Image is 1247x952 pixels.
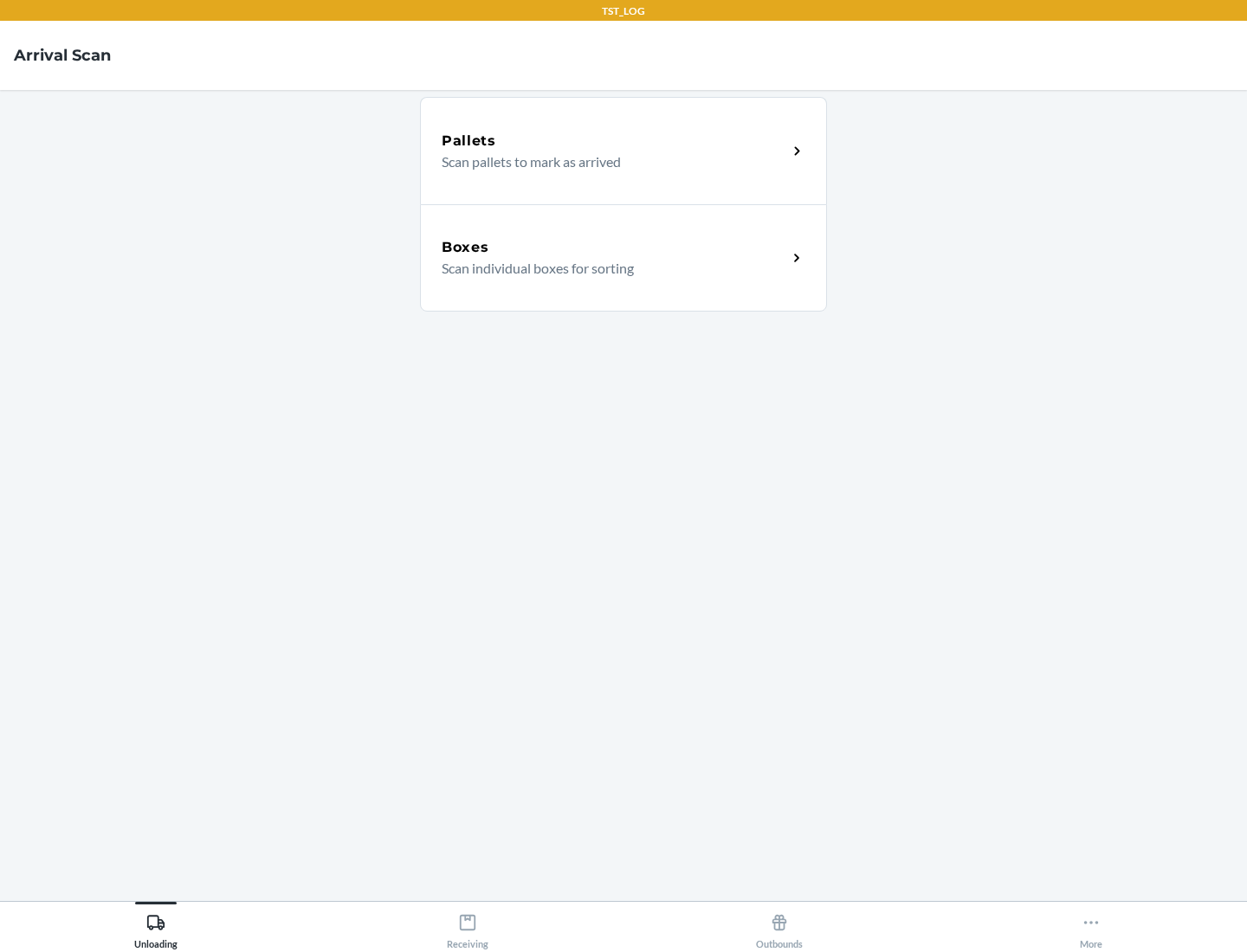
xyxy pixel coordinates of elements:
p: Scan individual boxes for sorting [442,258,773,279]
h5: Boxes [442,237,489,258]
a: BoxesScan individual boxes for sorting [420,204,827,312]
button: More [935,902,1247,949]
h5: Pallets [442,131,496,151]
div: Receiving [447,906,488,949]
div: Outbounds [756,906,803,949]
div: Unloading [134,906,178,949]
a: PalletsScan pallets to mark as arrived [420,97,827,204]
p: TST_LOG [602,3,645,19]
button: Receiving [312,902,623,949]
button: Outbounds [623,902,935,949]
div: More [1080,906,1102,949]
h4: Arrival Scan [14,44,111,67]
p: Scan pallets to mark as arrived [442,151,773,172]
